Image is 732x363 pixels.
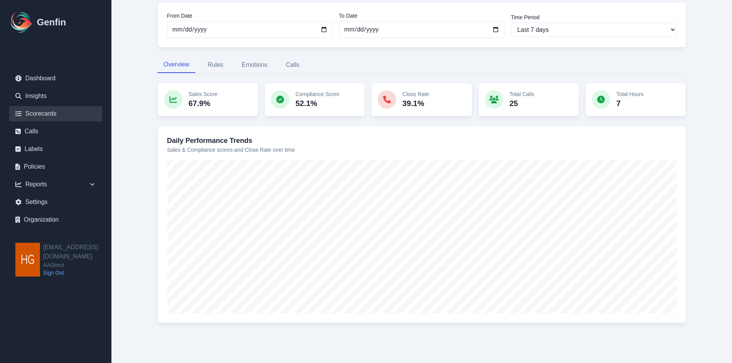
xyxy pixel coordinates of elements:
[201,57,229,73] button: Rules
[9,124,102,139] a: Calls
[236,57,274,73] button: Emotions
[9,194,102,210] a: Settings
[402,98,429,109] p: 39.1%
[616,90,644,98] p: Total Hours
[511,13,676,21] label: Time Period
[402,90,429,98] p: Close Rate
[9,177,102,192] div: Reports
[43,269,111,277] a: Sign Out
[9,88,102,104] a: Insights
[189,90,217,98] p: Sales Score
[9,141,102,157] a: Labels
[189,98,217,109] p: 67.9%
[280,57,306,73] button: Calls
[510,90,534,98] p: Total Calls
[510,98,534,109] p: 25
[9,159,102,174] a: Policies
[43,261,111,269] span: AADirect
[9,106,102,121] a: Scorecards
[167,135,677,146] h3: Daily Performance Trends
[339,12,505,20] label: To Date
[167,146,677,154] p: Sales & Compliance scores and Close Rate over time
[37,16,66,28] h1: Genfin
[616,98,644,109] p: 7
[158,57,196,73] button: Overview
[9,10,34,35] img: Logo
[167,12,333,20] label: From Date
[15,243,40,277] img: hgarza@aadirect.com
[43,243,111,261] h2: [EMAIL_ADDRESS][DOMAIN_NAME]
[9,71,102,86] a: Dashboard
[9,212,102,227] a: Organization
[295,98,339,109] p: 52.1%
[295,90,339,98] p: Compliance Score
